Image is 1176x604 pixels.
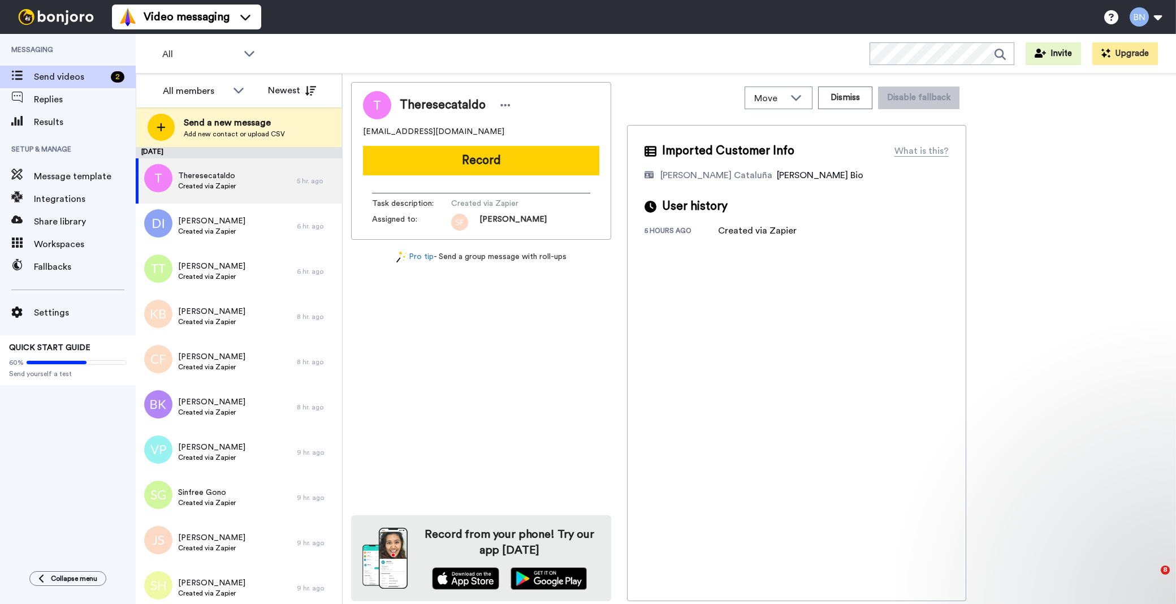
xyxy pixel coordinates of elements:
[144,9,230,25] span: Video messaging
[511,567,587,590] img: playstore
[297,584,336,593] div: 9 hr. ago
[297,267,336,276] div: 6 hr. ago
[144,164,172,192] img: t.png
[419,527,600,558] h4: Record from your phone! Try our app [DATE]
[894,144,949,158] div: What is this?
[260,79,325,102] button: Newest
[144,209,172,238] img: di.png
[144,526,172,554] img: js.png
[34,70,106,84] span: Send videos
[184,130,285,139] span: Add new contact or upload CSV
[178,577,245,589] span: [PERSON_NAME]
[362,528,408,589] img: download
[34,170,136,183] span: Message template
[178,306,245,317] span: [PERSON_NAME]
[178,408,245,417] span: Created via Zapier
[144,571,172,599] img: sh.png
[297,403,336,412] div: 8 hr. ago
[660,169,772,182] div: [PERSON_NAME] Cataluña
[396,251,407,263] img: magic-wand.svg
[178,182,236,191] span: Created via Zapier
[645,226,718,238] div: 5 hours ago
[163,84,227,98] div: All members
[178,317,245,326] span: Created via Zapier
[136,147,342,158] div: [DATE]
[178,363,245,372] span: Created via Zapier
[178,227,245,236] span: Created via Zapier
[51,574,97,583] span: Collapse menu
[144,481,172,509] img: sg.png
[297,538,336,547] div: 9 hr. ago
[34,260,136,274] span: Fallbacks
[184,116,285,130] span: Send a new message
[777,171,863,180] span: [PERSON_NAME] Bio
[297,357,336,366] div: 8 hr. ago
[363,126,504,137] span: [EMAIL_ADDRESS][DOMAIN_NAME]
[178,351,245,363] span: [PERSON_NAME]
[178,261,245,272] span: [PERSON_NAME]
[400,97,486,114] span: Theresecataldo
[1026,42,1081,65] button: Invite
[178,498,236,507] span: Created via Zapier
[14,9,98,25] img: bj-logo-header-white.svg
[178,442,245,453] span: [PERSON_NAME]
[144,435,172,464] img: vp.png
[178,589,245,598] span: Created via Zapier
[162,48,238,61] span: All
[34,238,136,251] span: Workspaces
[818,87,872,109] button: Dismiss
[297,448,336,457] div: 9 hr. ago
[372,214,451,231] span: Assigned to:
[9,358,24,367] span: 60%
[34,93,136,106] span: Replies
[178,272,245,281] span: Created via Zapier
[451,198,559,209] span: Created via Zapier
[297,222,336,231] div: 6 hr. ago
[144,300,172,328] img: kb.png
[29,571,106,586] button: Collapse menu
[878,87,959,109] button: Disable fallback
[111,71,124,83] div: 2
[297,176,336,185] div: 5 hr. ago
[662,198,728,215] span: User history
[297,493,336,502] div: 9 hr. ago
[396,251,434,263] a: Pro tip
[178,453,245,462] span: Created via Zapier
[754,92,785,105] span: Move
[363,91,391,119] img: Image of Theresecataldo
[1138,566,1165,593] iframe: Intercom live chat
[34,215,136,228] span: Share library
[178,487,236,498] span: Sinfree Gono
[1161,566,1170,575] span: 8
[662,143,794,159] span: Imported Customer Info
[9,344,90,352] span: QUICK START GUIDE
[119,8,137,26] img: vm-color.svg
[432,567,499,590] img: appstore
[178,396,245,408] span: [PERSON_NAME]
[178,543,245,553] span: Created via Zapier
[34,115,136,129] span: Results
[451,214,468,231] img: sf.png
[178,170,236,182] span: Theresecataldo
[9,369,127,378] span: Send yourself a test
[144,254,172,283] img: tt.png
[297,312,336,321] div: 8 hr. ago
[479,214,547,231] span: [PERSON_NAME]
[34,306,136,320] span: Settings
[178,532,245,543] span: [PERSON_NAME]
[34,192,136,206] span: Integrations
[363,146,599,175] button: Record
[351,251,611,263] div: - Send a group message with roll-ups
[144,345,172,373] img: cf.png
[1092,42,1158,65] button: Upgrade
[718,224,797,238] div: Created via Zapier
[144,390,172,419] img: bk.png
[372,198,451,209] span: Task description :
[178,215,245,227] span: [PERSON_NAME]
